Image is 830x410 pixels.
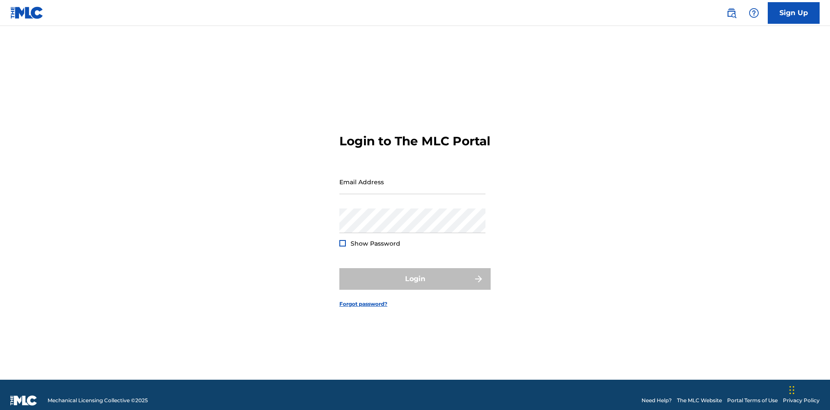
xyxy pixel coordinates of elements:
[677,397,722,404] a: The MLC Website
[768,2,820,24] a: Sign Up
[642,397,672,404] a: Need Help?
[783,397,820,404] a: Privacy Policy
[726,8,737,18] img: search
[723,4,740,22] a: Public Search
[351,240,400,247] span: Show Password
[10,6,44,19] img: MLC Logo
[48,397,148,404] span: Mechanical Licensing Collective © 2025
[787,368,830,410] iframe: Chat Widget
[745,4,763,22] div: Help
[339,134,490,149] h3: Login to The MLC Portal
[749,8,759,18] img: help
[10,395,37,406] img: logo
[339,300,387,308] a: Forgot password?
[727,397,778,404] a: Portal Terms of Use
[789,377,795,403] div: Drag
